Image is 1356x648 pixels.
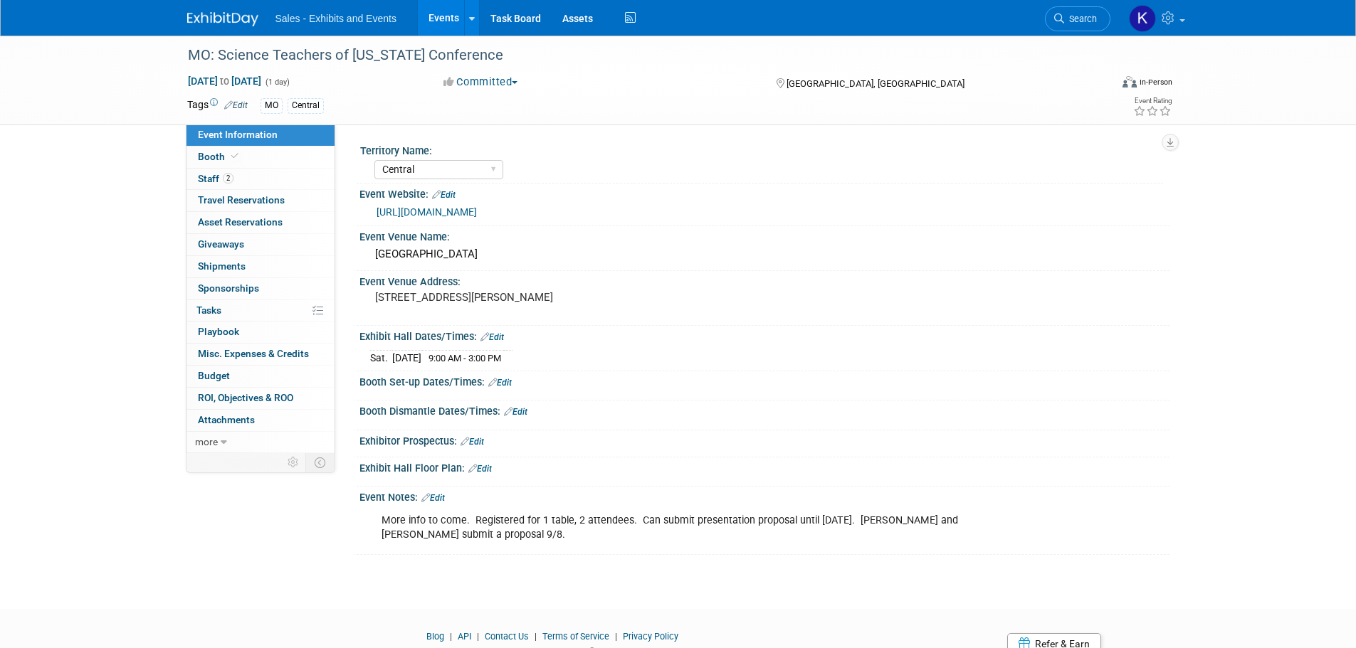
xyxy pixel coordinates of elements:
[787,78,965,89] span: [GEOGRAPHIC_DATA], [GEOGRAPHIC_DATA]
[438,75,523,90] button: Committed
[186,124,335,146] a: Event Information
[195,436,218,447] span: more
[186,278,335,299] a: Sponsorships
[446,631,456,642] span: |
[359,487,1170,505] div: Event Notes:
[359,400,1170,419] div: Booth Dismantle Dates/Times:
[359,184,1170,202] div: Event Website:
[611,631,621,642] span: |
[485,631,529,642] a: Contact Us
[187,97,248,114] td: Tags
[281,453,306,472] td: Personalize Event Tab Strip
[1139,77,1172,87] div: In-Person
[198,173,233,184] span: Staff
[198,216,283,228] span: Asset Reservations
[359,226,1170,244] div: Event Venue Name:
[224,100,248,110] a: Edit
[372,506,1013,549] div: More info to come. Registered for 1 table, 2 attendees. Can submit presentation proposal until [D...
[458,631,471,642] a: API
[198,194,285,206] span: Travel Reservations
[198,326,239,337] span: Playbook
[1026,74,1173,95] div: Event Format
[359,457,1170,476] div: Exhibit Hall Floor Plan:
[473,631,483,642] span: |
[623,631,678,642] a: Privacy Policy
[186,256,335,277] a: Shipments
[186,366,335,387] a: Budget
[187,75,262,87] span: [DATE] [DATE]
[186,234,335,255] a: Giveaways
[377,206,477,218] a: [URL][DOMAIN_NAME]
[542,631,609,642] a: Terms of Service
[196,304,221,316] span: Tasks
[198,282,259,294] span: Sponsorships
[198,238,244,250] span: Giveaways
[370,243,1159,265] div: [GEOGRAPHIC_DATA]
[531,631,540,642] span: |
[429,353,501,363] span: 9:00 AM - 3:00 PM
[488,378,512,388] a: Edit
[183,43,1089,68] div: MO: Science Teachers of [US_STATE] Conference
[1123,76,1137,87] img: Format-Inperson.png
[1045,6,1110,31] a: Search
[421,493,445,503] a: Edit
[305,453,335,472] td: Toggle Event Tabs
[186,190,335,211] a: Travel Reservations
[186,147,335,168] a: Booth
[198,370,230,381] span: Budget
[261,98,283,113] div: MO
[480,332,504,342] a: Edit
[218,75,231,87] span: to
[186,322,335,343] a: Playbook
[275,13,396,24] span: Sales - Exhibits and Events
[186,344,335,365] a: Misc. Expenses & Credits
[1129,5,1156,32] img: Kara Haven
[231,152,238,160] i: Booth reservation complete
[223,173,233,184] span: 2
[359,371,1170,390] div: Booth Set-up Dates/Times:
[375,291,681,304] pre: [STREET_ADDRESS][PERSON_NAME]
[1133,97,1172,105] div: Event Rating
[360,140,1163,158] div: Territory Name:
[264,78,290,87] span: (1 day)
[187,12,258,26] img: ExhibitDay
[370,350,392,365] td: Sat.
[359,326,1170,344] div: Exhibit Hall Dates/Times:
[198,151,241,162] span: Booth
[186,212,335,233] a: Asset Reservations
[198,260,246,272] span: Shipments
[461,437,484,447] a: Edit
[432,190,456,200] a: Edit
[186,300,335,322] a: Tasks
[186,169,335,190] a: Staff2
[359,430,1170,449] div: Exhibitor Prospectus:
[426,631,444,642] a: Blog
[186,432,335,453] a: more
[198,129,278,140] span: Event Information
[198,414,255,425] span: Attachments
[359,271,1170,289] div: Event Venue Address:
[198,348,309,359] span: Misc. Expenses & Credits
[1064,14,1097,24] span: Search
[288,98,324,113] div: Central
[468,464,492,474] a: Edit
[198,392,293,403] span: ROI, Objectives & ROO
[504,407,527,417] a: Edit
[392,350,421,365] td: [DATE]
[186,388,335,409] a: ROI, Objectives & ROO
[186,410,335,431] a: Attachments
